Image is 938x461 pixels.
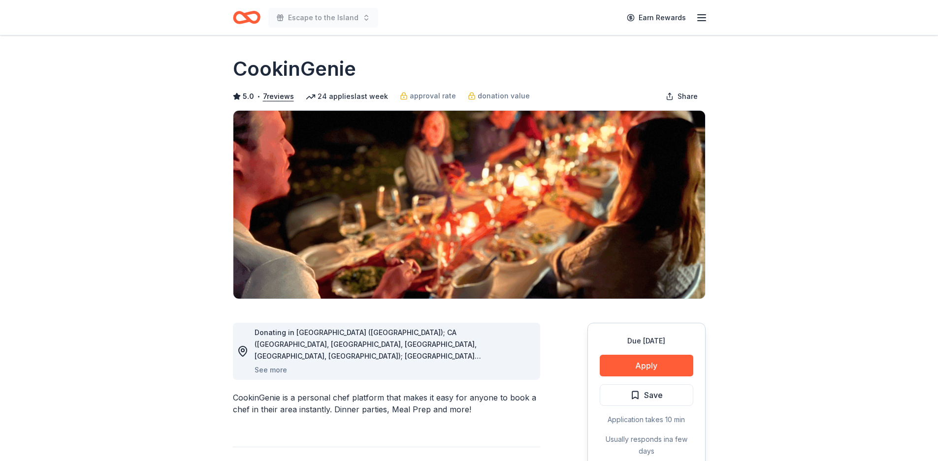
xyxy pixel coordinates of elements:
[600,384,693,406] button: Save
[678,91,698,102] span: Share
[255,364,287,376] button: See more
[600,335,693,347] div: Due [DATE]
[233,55,356,83] h1: CookinGenie
[233,111,705,299] img: Image for CookinGenie
[410,90,456,102] span: approval rate
[478,90,530,102] span: donation value
[621,9,692,27] a: Earn Rewards
[268,8,378,28] button: Escape to the Island
[306,91,388,102] div: 24 applies last week
[288,12,358,24] span: Escape to the Island
[263,91,294,102] button: 7reviews
[233,392,540,415] div: CookinGenie is a personal chef platform that makes it easy for anyone to book a chef in their are...
[243,91,254,102] span: 5.0
[257,92,260,100] span: •
[233,6,260,29] a: Home
[600,433,693,457] div: Usually responds in a few days
[600,355,693,376] button: Apply
[468,90,530,102] a: donation value
[658,87,706,106] button: Share
[600,414,693,426] div: Application takes 10 min
[644,389,663,401] span: Save
[400,90,456,102] a: approval rate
